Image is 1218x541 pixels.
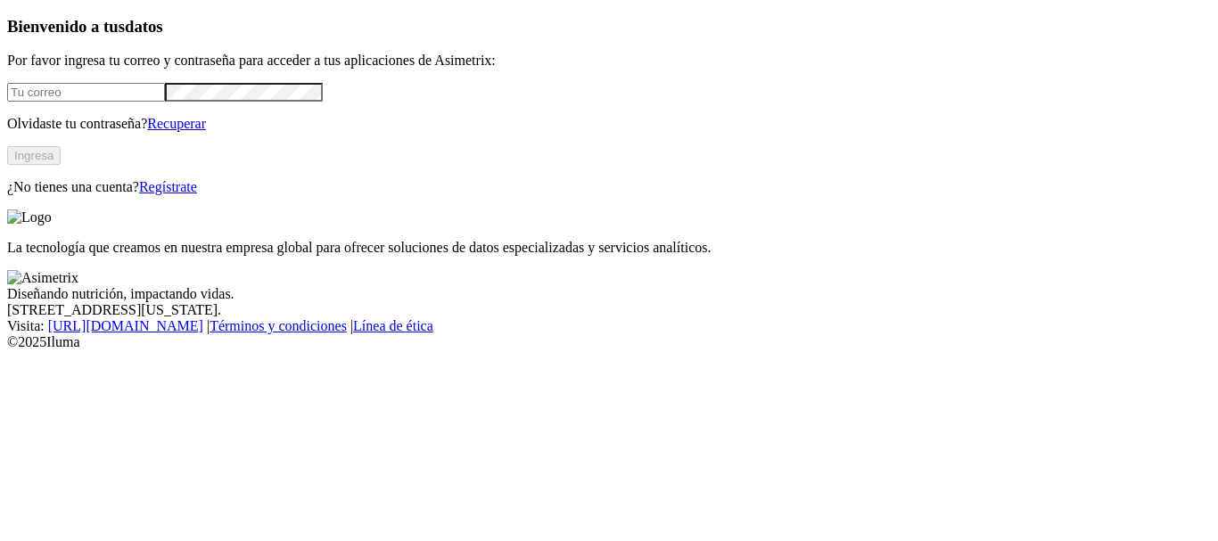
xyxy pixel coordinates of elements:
div: Diseñando nutrición, impactando vidas. [7,286,1211,302]
p: Por favor ingresa tu correo y contraseña para acceder a tus aplicaciones de Asimetrix: [7,53,1211,69]
p: ¿No tienes una cuenta? [7,179,1211,195]
a: Recuperar [147,116,206,131]
p: La tecnología que creamos en nuestra empresa global para ofrecer soluciones de datos especializad... [7,240,1211,256]
a: Regístrate [139,179,197,194]
button: Ingresa [7,146,61,165]
a: Línea de ética [353,318,433,333]
div: [STREET_ADDRESS][US_STATE]. [7,302,1211,318]
div: Visita : | | [7,318,1211,334]
img: Logo [7,209,52,225]
h3: Bienvenido a tus [7,17,1211,37]
div: © 2025 Iluma [7,334,1211,350]
a: Términos y condiciones [210,318,347,333]
input: Tu correo [7,83,165,102]
a: [URL][DOMAIN_NAME] [48,318,203,333]
span: datos [125,17,163,36]
p: Olvidaste tu contraseña? [7,116,1211,132]
img: Asimetrix [7,270,78,286]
